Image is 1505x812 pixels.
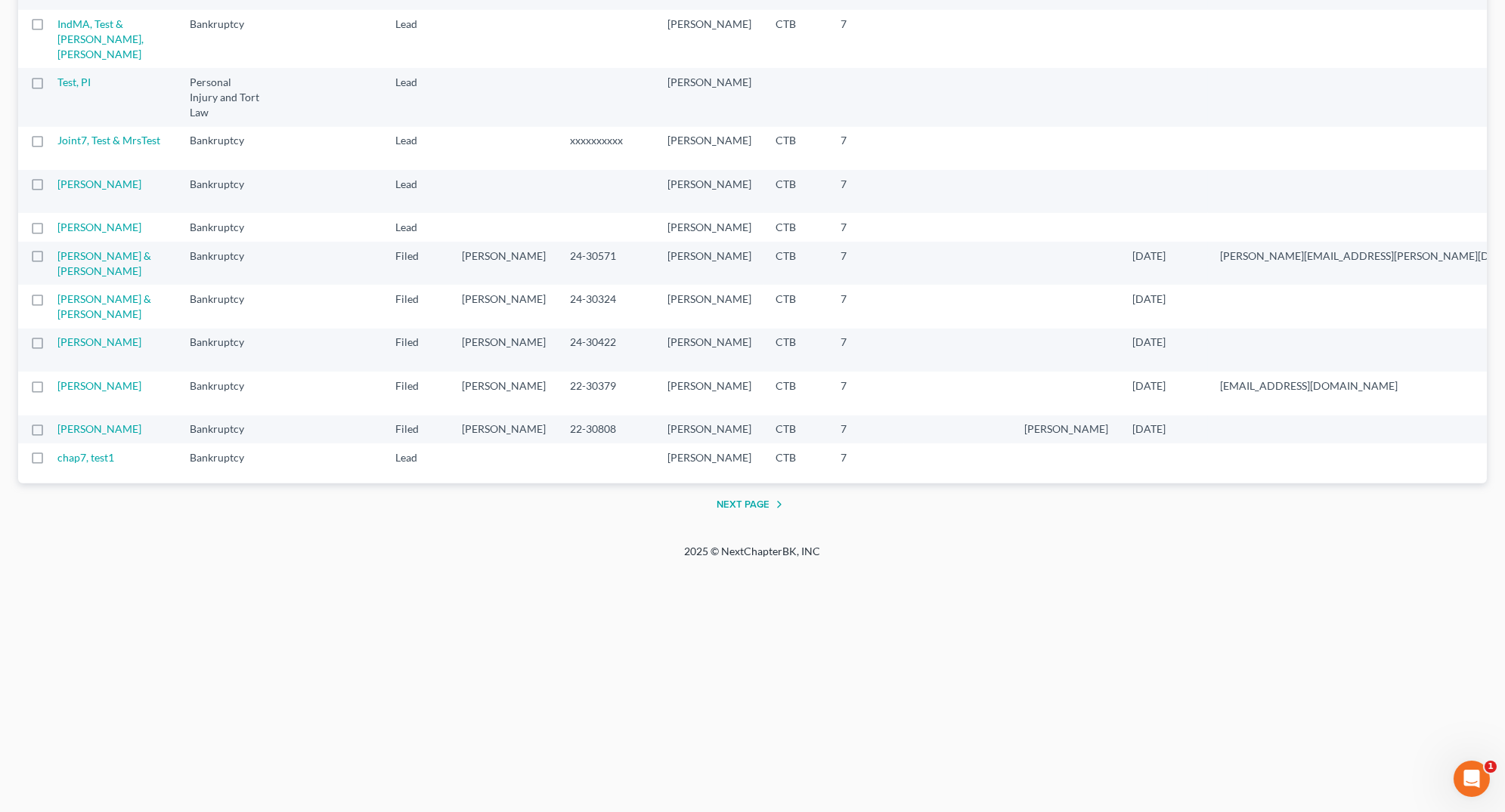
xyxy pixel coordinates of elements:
a: [PERSON_NAME] [57,221,141,233]
td: [PERSON_NAME] [655,127,763,170]
td: [PERSON_NAME] [655,285,763,328]
td: 7 [828,329,904,372]
td: xxxxxxxxxx [558,127,655,170]
td: [PERSON_NAME] [450,285,558,328]
td: [PERSON_NAME] [1012,415,1120,443]
td: Bankruptcy [178,213,272,241]
td: Personal Injury and Tort Law [178,68,272,126]
a: [PERSON_NAME] & [PERSON_NAME] [57,292,151,320]
td: Lead [383,170,450,213]
td: CTB [763,285,828,328]
td: CTB [763,372,828,415]
td: Lead [383,127,450,170]
td: 7 [828,213,904,241]
td: Bankruptcy [178,415,272,443]
a: chap7, test1 [57,451,114,464]
td: 7 [828,10,904,68]
td: CTB [763,415,828,443]
td: Bankruptcy [178,170,272,213]
td: Bankruptcy [178,372,272,415]
td: [DATE] [1120,415,1208,443]
td: Lead [383,213,450,241]
td: Filed [383,285,450,328]
td: [DATE] [1120,242,1208,285]
td: CTB [763,10,828,68]
td: Lead [383,443,450,471]
td: 22-30379 [558,372,655,415]
td: Lead [383,10,450,68]
iframe: Intercom live chat [1454,761,1490,797]
td: Lead [383,68,450,126]
td: CTB [763,242,828,285]
td: [PERSON_NAME] [655,443,763,471]
td: [PERSON_NAME] [655,242,763,285]
td: 7 [828,127,904,170]
a: [PERSON_NAME] [57,335,141,348]
td: 7 [828,285,904,328]
td: [PERSON_NAME] [655,10,763,68]
td: 24-30324 [558,285,655,328]
td: 7 [828,443,904,471]
td: CTB [763,329,828,372]
td: 7 [828,415,904,443]
td: 7 [828,170,904,213]
td: Bankruptcy [178,285,272,328]
td: [DATE] [1120,285,1208,328]
td: CTB [763,443,828,471]
td: [PERSON_NAME] [655,68,763,126]
button: Next Page [717,496,788,514]
td: 24-30571 [558,242,655,285]
td: [DATE] [1120,372,1208,415]
td: Bankruptcy [178,242,272,285]
td: 7 [828,242,904,285]
td: Filed [383,415,450,443]
td: 24-30422 [558,329,655,372]
a: [PERSON_NAME] & [PERSON_NAME] [57,249,151,277]
td: [PERSON_NAME] [450,372,558,415]
td: [PERSON_NAME] [655,170,763,213]
td: Bankruptcy [178,127,272,170]
td: [PERSON_NAME] [450,242,558,285]
a: Joint7, Test & MrsTest [57,134,160,147]
td: Filed [383,372,450,415]
td: [PERSON_NAME] [450,415,558,443]
div: 2025 © NextChapterBK, INC [322,544,1184,571]
td: [PERSON_NAME] [655,329,763,372]
td: [PERSON_NAME] [450,329,558,372]
a: Test, PI [57,76,91,88]
td: 7 [828,372,904,415]
a: [PERSON_NAME] [57,422,141,435]
td: CTB [763,127,828,170]
span: 1 [1485,761,1497,773]
td: 22-30808 [558,415,655,443]
td: [PERSON_NAME] [655,213,763,241]
td: CTB [763,170,828,213]
td: Bankruptcy [178,10,272,68]
td: Bankruptcy [178,329,272,372]
td: Filed [383,242,450,285]
a: IndMA, Test & [PERSON_NAME], [PERSON_NAME] [57,17,144,60]
td: [DATE] [1120,329,1208,372]
td: Bankruptcy [178,443,272,471]
td: [PERSON_NAME] [655,415,763,443]
td: [PERSON_NAME] [655,372,763,415]
a: [PERSON_NAME] [57,379,141,392]
td: Filed [383,329,450,372]
td: CTB [763,213,828,241]
a: [PERSON_NAME] [57,178,141,190]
